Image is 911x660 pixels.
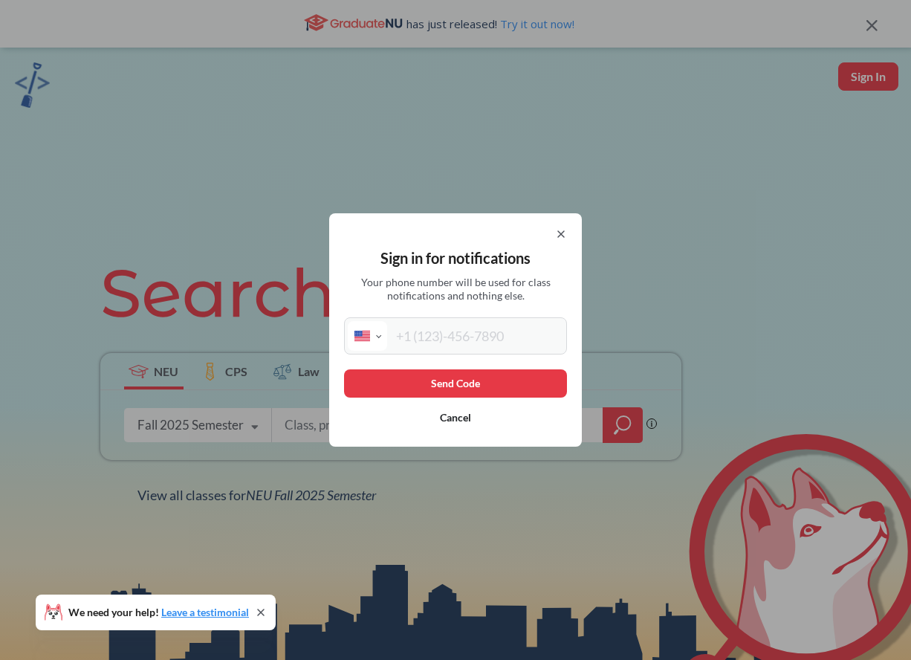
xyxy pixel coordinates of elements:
a: Leave a testimonial [161,606,249,618]
input: +1 (123)-456-7890 [387,321,563,351]
span: We need your help! [68,607,249,618]
button: Send Code [344,369,567,398]
a: sandbox logo [15,62,50,112]
span: Your phone number will be used for class notifications and nothing else. [350,276,562,302]
span: Sign in for notifications [380,249,531,267]
button: Cancel [344,404,567,432]
img: sandbox logo [15,62,50,108]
